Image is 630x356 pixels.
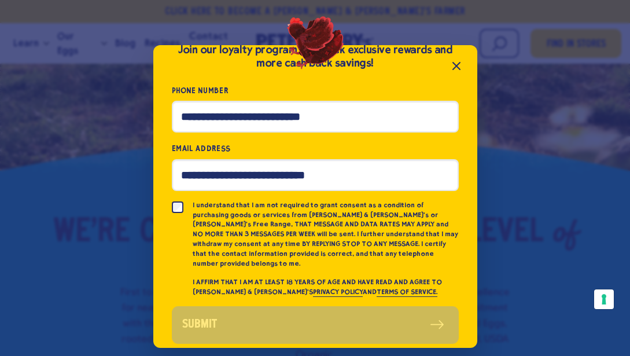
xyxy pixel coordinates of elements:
[193,277,459,297] p: I AFFIRM THAT I AM AT LEAST 18 YEARS OF AGE AND HAVE READ AND AGREE TO [PERSON_NAME] & [PERSON_NA...
[193,200,459,269] p: I understand that I am not required to grant consent as a condition of purchasing goods or servic...
[594,289,614,309] button: Your consent preferences for tracking technologies
[172,84,459,97] label: Phone Number
[172,43,459,70] div: Join our loyalty program to unlock exclusive rewards and more cash back savings!
[172,306,459,344] button: Submit
[172,201,183,213] input: I understand that I am not required to grant consent as a condition of purchasing goods or servic...
[313,288,363,297] a: PRIVACY POLICY
[377,288,437,297] a: TERMS OF SERVICE.
[445,54,468,78] button: Close popup
[172,142,459,155] label: Email Address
